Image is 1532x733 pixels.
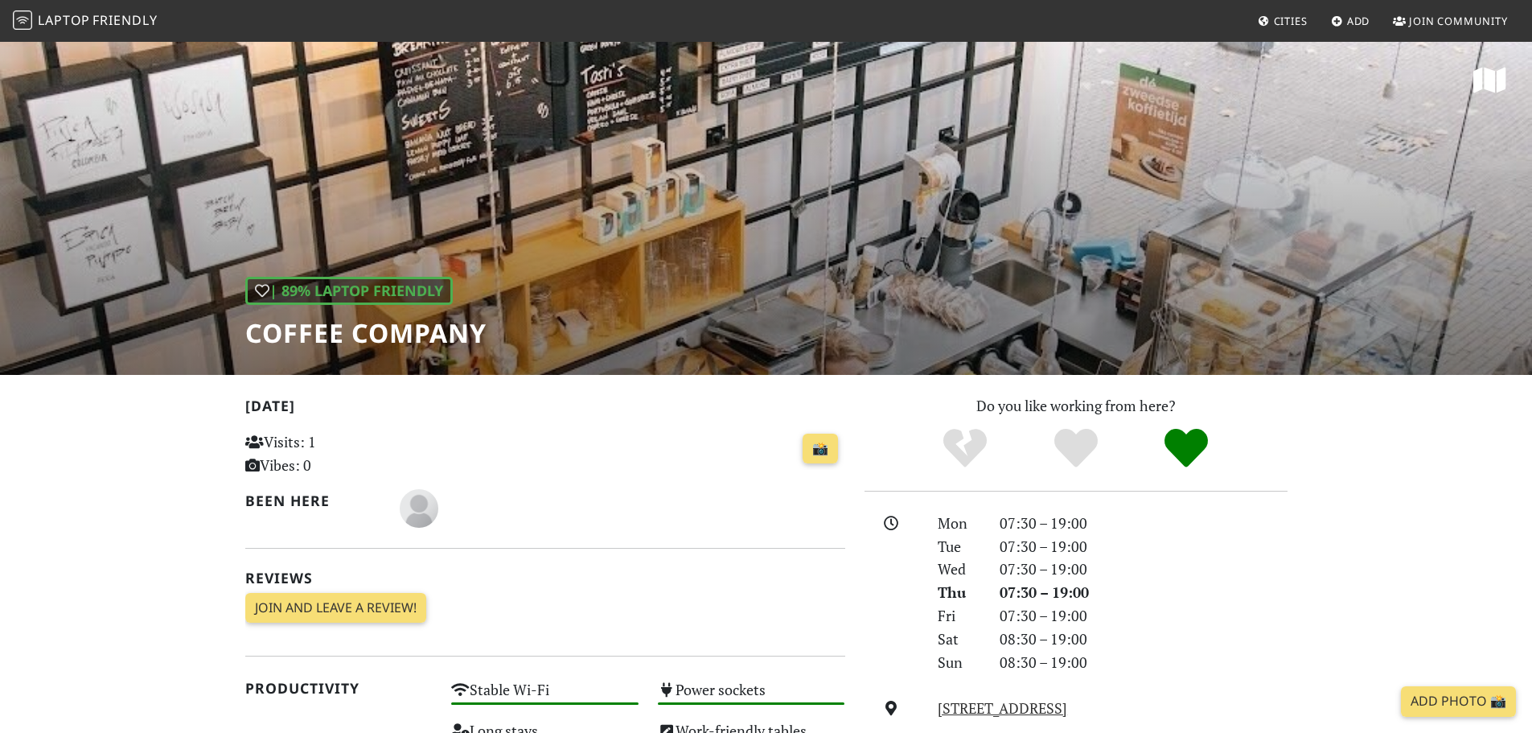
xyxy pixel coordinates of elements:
[1131,426,1242,471] div: Definitely!
[990,581,1297,604] div: 07:30 – 19:00
[865,394,1288,418] p: Do you like working from here?
[990,535,1297,558] div: 07:30 – 19:00
[13,7,158,35] a: LaptopFriendly LaptopFriendly
[1347,14,1370,28] span: Add
[1325,6,1377,35] a: Add
[910,426,1021,471] div: No
[928,558,989,581] div: Wed
[990,512,1297,535] div: 07:30 – 19:00
[38,11,90,29] span: Laptop
[245,277,453,305] div: | 89% Laptop Friendly
[245,492,381,509] h2: Been here
[928,512,989,535] div: Mon
[442,677,648,718] div: Stable Wi-Fi
[245,318,487,348] h1: Coffee Company
[990,558,1297,581] div: 07:30 – 19:00
[13,10,32,30] img: LaptopFriendly
[245,593,426,624] a: Join and leave a review!
[245,680,433,697] h2: Productivity
[1386,6,1514,35] a: Join Community
[648,677,855,718] div: Power sockets
[245,397,845,421] h2: [DATE]
[990,628,1297,651] div: 08:30 – 19:00
[990,651,1297,674] div: 08:30 – 19:00
[92,11,157,29] span: Friendly
[928,651,989,674] div: Sun
[1409,14,1508,28] span: Join Community
[1274,14,1308,28] span: Cities
[938,698,1067,718] a: [STREET_ADDRESS]
[928,628,989,651] div: Sat
[400,497,438,517] span: Luca Amoruso
[1251,6,1314,35] a: Cities
[803,434,838,464] a: 📸
[1021,426,1132,471] div: Yes
[1401,686,1516,717] a: Add Photo 📸
[400,489,438,528] img: blank-535327c66bd565773addf3077783bbfce4b00ec00e9fd257753287c682c7fa38.png
[245,570,845,587] h2: Reviews
[990,604,1297,628] div: 07:30 – 19:00
[928,535,989,558] div: Tue
[928,581,989,604] div: Thu
[928,604,989,628] div: Fri
[245,430,433,477] p: Visits: 1 Vibes: 0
